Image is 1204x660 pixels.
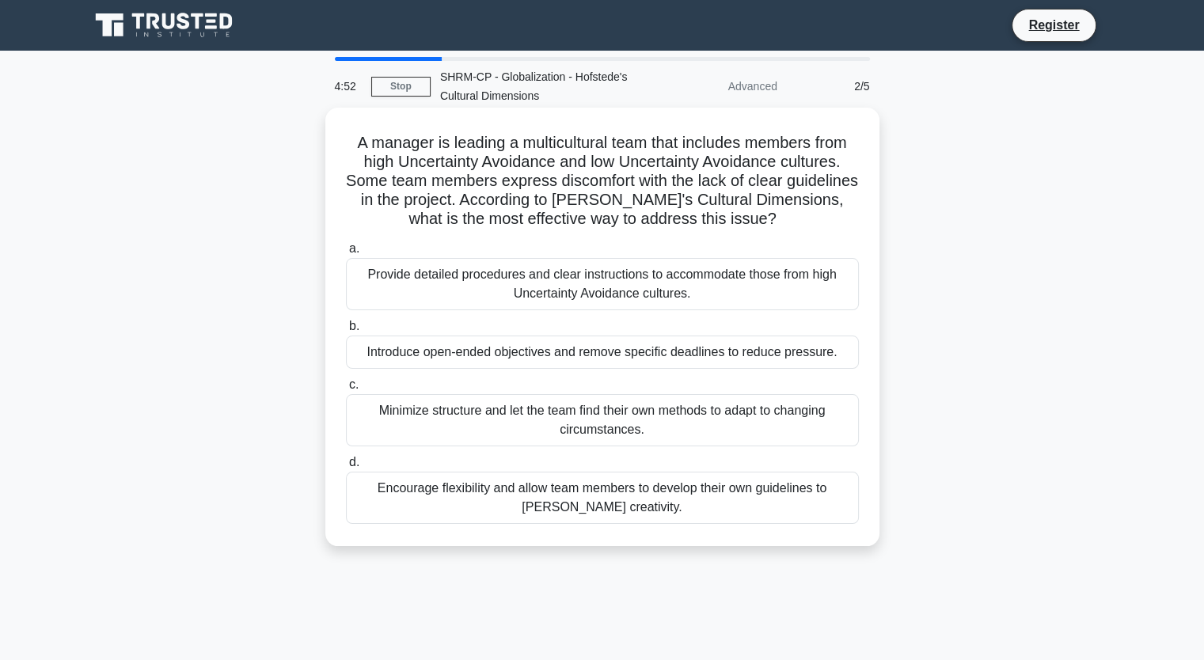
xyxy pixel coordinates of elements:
[346,258,859,310] div: Provide detailed procedures and clear instructions to accommodate those from high Uncertainty Avo...
[648,70,787,102] div: Advanced
[431,61,648,112] div: SHRM-CP - Globalization - Hofstede's Cultural Dimensions
[349,319,359,332] span: b.
[346,472,859,524] div: Encourage flexibility and allow team members to develop their own guidelines to [PERSON_NAME] cre...
[371,77,431,97] a: Stop
[344,133,860,229] h5: A manager is leading a multicultural team that includes members from high Uncertainty Avoidance a...
[346,394,859,446] div: Minimize structure and let the team find their own methods to adapt to changing circumstances.
[1019,15,1088,35] a: Register
[349,377,359,391] span: c.
[349,455,359,468] span: d.
[349,241,359,255] span: a.
[346,336,859,369] div: Introduce open-ended objectives and remove specific deadlines to reduce pressure.
[325,70,371,102] div: 4:52
[787,70,879,102] div: 2/5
